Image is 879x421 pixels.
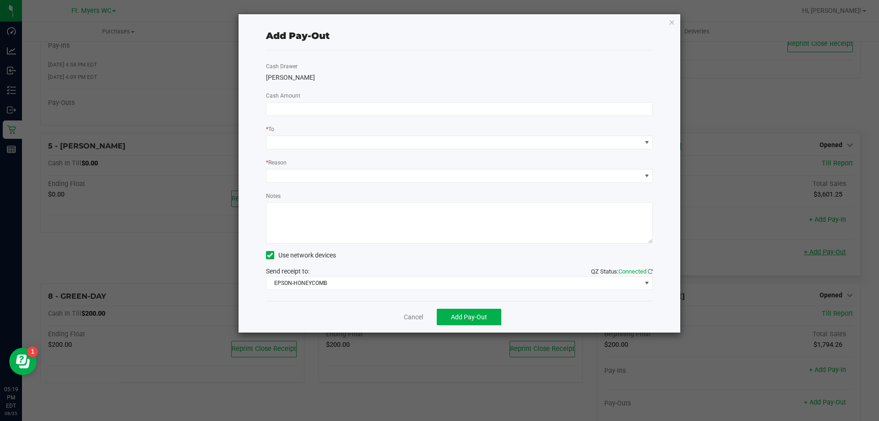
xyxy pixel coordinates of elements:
span: Connected [619,268,646,275]
label: Cash Drawer [266,62,298,71]
span: Send receipt to: [266,268,309,275]
button: Add Pay-Out [437,309,501,325]
label: Reason [266,159,287,167]
span: QZ Status: [591,268,653,275]
div: [PERSON_NAME] [266,73,653,82]
label: Notes [266,192,281,200]
label: To [266,125,274,133]
span: Add Pay-Out [451,313,487,321]
span: Cash Amount [266,93,300,99]
label: Use network devices [266,251,336,260]
iframe: Resource center unread badge [27,346,38,357]
iframe: Resource center [9,348,37,375]
div: Add Pay-Out [266,29,330,43]
a: Cancel [404,312,423,322]
span: EPSON-HONEYCOMB [266,277,641,290]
